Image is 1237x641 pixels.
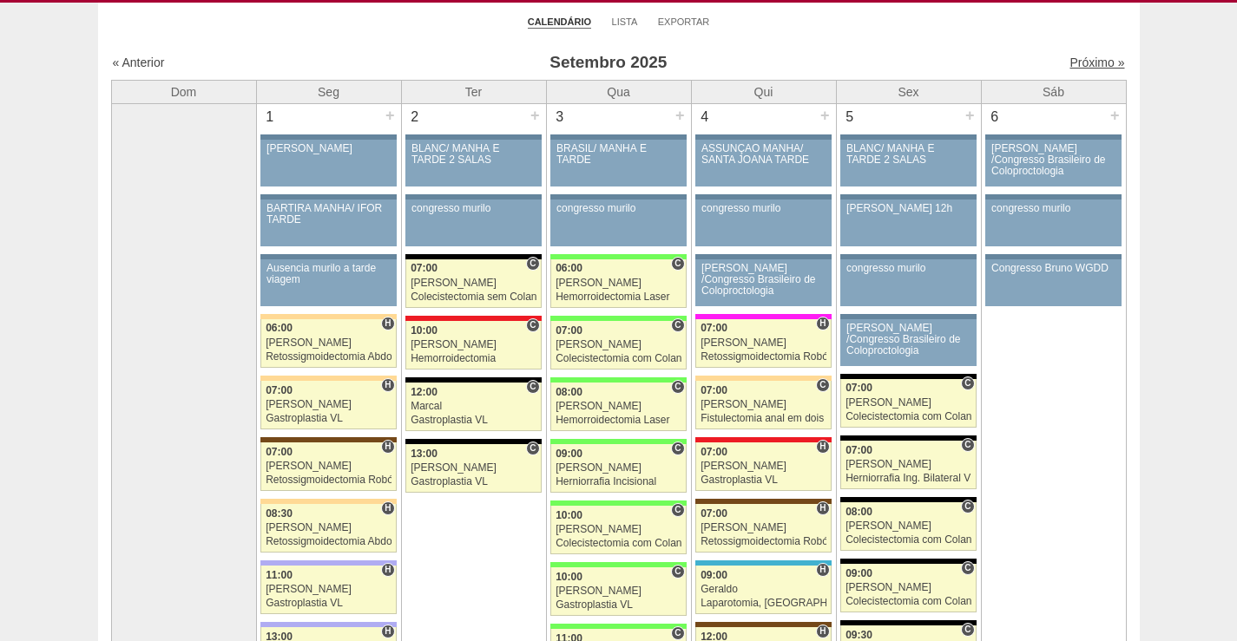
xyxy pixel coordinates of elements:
[816,501,829,515] span: Hospital
[985,199,1121,246] a: congresso murilo
[526,380,539,394] span: Consultório
[658,16,710,28] a: Exportar
[701,474,826,486] div: Gastroplastia VL
[405,134,541,140] div: Key: Aviso
[550,194,686,199] div: Key: Aviso
[405,259,541,308] a: C 07:00 [PERSON_NAME] Colecistectomia sem Colangiografia VL
[405,321,541,370] a: C 10:00 [PERSON_NAME] Hemorroidectomia
[381,378,394,392] span: Hospital
[695,259,831,306] a: [PERSON_NAME] /Congresso Brasileiro de Coloproctologia
[840,319,976,366] a: [PERSON_NAME] /Congresso Brasileiro de Coloproctologia
[695,314,831,319] div: Key: Pro Matre
[260,254,396,259] div: Key: Aviso
[260,566,396,614] a: H 11:00 [PERSON_NAME] Gastroplastia VL
[671,442,684,455] span: Consultório
[840,502,976,551] a: C 08:00 [PERSON_NAME] Colecistectomia com Colangiografia VL
[266,322,293,334] span: 06:00
[982,104,1009,130] div: 6
[256,80,401,103] th: Seg
[671,257,684,271] span: Consultório
[846,444,872,456] span: 07:00
[961,623,974,637] span: Consultório
[556,339,681,350] div: [PERSON_NAME]
[266,337,391,349] div: [PERSON_NAME]
[840,314,976,319] div: Key: Aviso
[266,399,391,410] div: [PERSON_NAME]
[411,401,536,412] div: Marcal
[411,415,536,426] div: Gastroplastia VL
[556,262,582,274] span: 06:00
[526,442,539,455] span: Consultório
[405,194,541,199] div: Key: Aviso
[701,413,826,424] div: Fistulectomia anal em dois tempos
[701,507,727,520] span: 07:00
[985,134,1121,140] div: Key: Aviso
[556,538,681,549] div: Colecistectomia com Colangiografia VL
[840,497,976,502] div: Key: Blanc
[961,438,974,452] span: Consultório
[695,376,831,381] div: Key: Bartira
[816,563,829,577] span: Hospital
[405,199,541,246] a: congresso murilo
[260,560,396,566] div: Key: Christóvão da Gama
[846,397,971,409] div: [PERSON_NAME]
[401,80,546,103] th: Ter
[816,625,829,638] span: Hospital
[556,599,681,611] div: Gastroplastia VL
[556,448,582,460] span: 09:00
[405,377,541,383] div: Key: Blanc
[556,415,681,426] div: Hemorroidectomia Laser
[266,569,293,581] span: 11:00
[695,381,831,429] a: C 07:00 [PERSON_NAME] Fistulectomia anal em dois tempos
[411,278,536,289] div: [PERSON_NAME]
[836,80,981,103] th: Sex
[260,199,396,246] a: BARTIRA MANHÃ/ IFOR TARDE
[257,104,284,130] div: 1
[961,376,974,390] span: Consultório
[550,567,686,616] a: C 10:00 [PERSON_NAME] Gastroplastia VL
[546,80,691,103] th: Qua
[701,399,826,410] div: [PERSON_NAME]
[840,254,976,259] div: Key: Aviso
[981,80,1126,103] th: Sáb
[840,435,976,441] div: Key: Blanc
[266,263,391,285] div: Ausencia murilo a tarde viagem
[405,316,541,321] div: Key: Assunção
[260,319,396,368] a: H 06:00 [PERSON_NAME] Retossigmoidectomia Abdominal VL
[528,104,543,127] div: +
[695,254,831,259] div: Key: Aviso
[550,140,686,186] a: BRASIL/ MANHÃ E TARDE
[266,474,391,486] div: Retossigmoidectomia Robótica
[411,462,536,474] div: [PERSON_NAME]
[550,259,686,308] a: C 06:00 [PERSON_NAME] Hemorroidectomia Laser
[266,536,391,547] div: Retossigmoidectomia Abdominal VL
[556,278,681,289] div: [PERSON_NAME]
[550,383,686,431] a: C 08:00 [PERSON_NAME] Hemorroidectomia Laser
[846,506,872,518] span: 08:00
[381,317,394,330] span: Hospital
[695,566,831,614] a: H 09:00 Geraldo Laparotomia, [GEOGRAPHIC_DATA], Drenagem, Bridas VL
[671,626,684,640] span: Consultório
[260,499,396,504] div: Key: Bartira
[701,536,826,547] div: Retossigmoidectomia Robótica
[556,524,681,535] div: [PERSON_NAME]
[550,321,686,370] a: C 07:00 [PERSON_NAME] Colecistectomia com Colangiografia VL
[1069,56,1124,69] a: Próximo »
[701,446,727,458] span: 07:00
[991,143,1115,178] div: [PERSON_NAME] /Congresso Brasileiro de Coloproctologia
[556,462,681,474] div: [PERSON_NAME]
[846,459,971,470] div: [PERSON_NAME]
[556,386,582,398] span: 08:00
[550,444,686,493] a: C 09:00 [PERSON_NAME] Herniorrafia Incisional
[840,441,976,489] a: C 07:00 [PERSON_NAME] Herniorrafia Ing. Bilateral VL
[556,291,681,303] div: Hemorroidectomia Laser
[701,263,826,298] div: [PERSON_NAME] /Congresso Brasileiro de Coloproctologia
[985,259,1121,306] a: Congresso Bruno WGDD
[695,437,831,442] div: Key: Assunção
[260,376,396,381] div: Key: Bartira
[701,322,727,334] span: 07:00
[260,194,396,199] div: Key: Aviso
[266,384,293,396] span: 07:00
[556,324,582,337] span: 07:00
[846,263,971,274] div: congresso murilo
